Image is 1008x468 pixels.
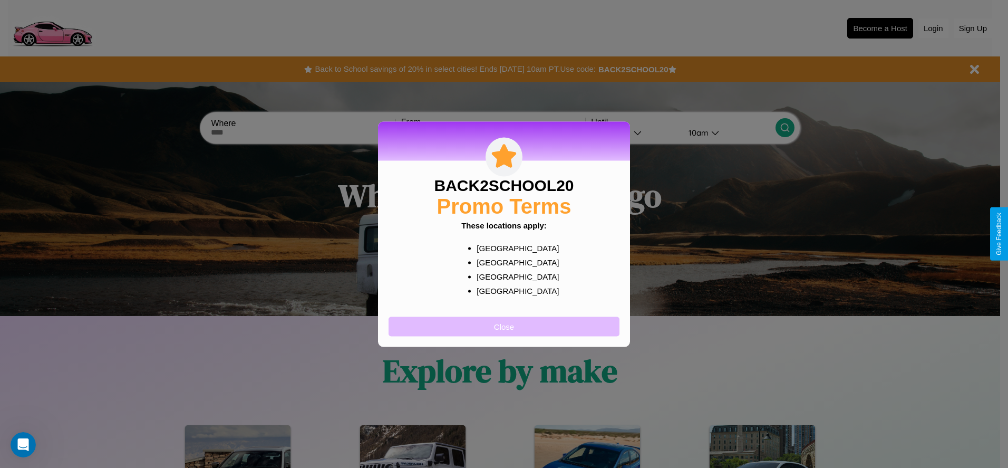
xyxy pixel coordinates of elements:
button: Close [389,317,619,336]
p: [GEOGRAPHIC_DATA] [477,255,552,269]
p: [GEOGRAPHIC_DATA] [477,241,552,255]
p: [GEOGRAPHIC_DATA] [477,283,552,298]
iframe: Intercom live chat [11,432,36,457]
h2: Promo Terms [437,194,571,218]
div: Give Feedback [995,213,1003,255]
p: [GEOGRAPHIC_DATA] [477,269,552,283]
h3: BACK2SCHOOL20 [434,176,574,194]
b: These locations apply: [461,221,547,230]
